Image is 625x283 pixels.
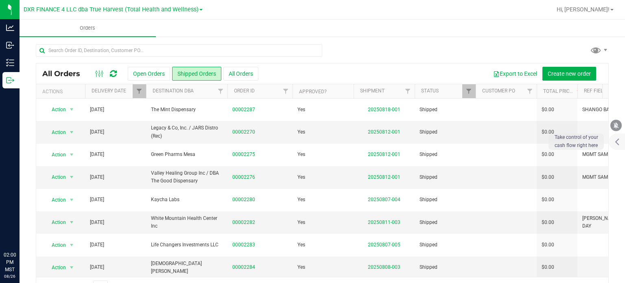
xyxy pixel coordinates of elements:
[232,151,255,158] a: 00002275
[297,151,305,158] span: Yes
[542,173,554,181] span: $0.00
[44,104,66,115] span: Action
[542,106,554,114] span: $0.00
[482,88,515,94] a: Customer PO
[90,196,104,204] span: [DATE]
[214,84,227,98] a: Filter
[368,107,400,112] a: 20250818-001
[420,151,471,158] span: Shipped
[90,173,104,181] span: [DATE]
[232,173,255,181] a: 00002276
[234,88,255,94] a: Order ID
[420,196,471,204] span: Shipped
[67,194,77,206] span: select
[542,151,554,158] span: $0.00
[297,173,305,181] span: Yes
[542,241,554,249] span: $0.00
[420,263,471,271] span: Shipped
[90,263,104,271] span: [DATE]
[90,106,104,114] span: [DATE]
[153,88,194,94] a: Destination DBA
[20,20,156,37] a: Orders
[172,67,221,81] button: Shipped Orders
[582,173,619,181] span: MGMT SAMPLES
[4,251,16,273] p: 02:00 PM MST
[368,129,400,135] a: 20250812-001
[90,241,104,249] span: [DATE]
[542,219,554,226] span: $0.00
[420,106,471,114] span: Shipped
[151,151,223,158] span: Green Pharms Mesa
[360,88,385,94] a: Shipment
[368,219,400,225] a: 20250811-003
[6,24,14,32] inline-svg: Analytics
[420,241,471,249] span: Shipped
[368,174,400,180] a: 20250812-001
[232,263,255,271] a: 00002284
[151,124,223,140] span: Legacy & Co, Inc. / JARS Distro (Rec)
[548,70,591,77] span: Create new order
[420,128,471,136] span: Shipped
[420,173,471,181] span: Shipped
[67,262,77,273] span: select
[67,149,77,160] span: select
[4,273,16,279] p: 08/26
[36,44,322,57] input: Search Order ID, Destination, Customer PO...
[543,88,582,94] a: Total Price
[223,67,258,81] button: All Orders
[462,84,476,98] a: Filter
[368,197,400,202] a: 20250807-004
[151,260,223,275] span: [DEMOGRAPHIC_DATA][PERSON_NAME]
[297,241,305,249] span: Yes
[232,128,255,136] a: 00002270
[232,241,255,249] a: 00002283
[42,69,88,78] span: All Orders
[401,84,415,98] a: Filter
[90,219,104,226] span: [DATE]
[67,171,77,183] span: select
[297,106,305,114] span: Yes
[297,128,305,136] span: Yes
[151,106,223,114] span: The Mint Dispensary
[67,104,77,115] span: select
[297,263,305,271] span: Yes
[523,84,537,98] a: Filter
[297,196,305,204] span: Yes
[421,88,439,94] a: Status
[151,241,223,249] span: Life Changers Investments LLC
[92,88,126,94] a: Delivery Date
[151,215,223,230] span: White Mountain Health Center Inc
[232,196,255,204] a: 00002280
[368,242,400,248] a: 20250807-005
[67,127,77,138] span: select
[297,219,305,226] span: Yes
[542,263,554,271] span: $0.00
[6,41,14,49] inline-svg: Inbound
[42,89,82,94] div: Actions
[232,106,255,114] a: 00002287
[151,196,223,204] span: Kaycha Labs
[24,217,34,226] iframe: Resource center unread badge
[128,67,170,81] button: Open Orders
[151,169,223,185] span: Valley Healing Group Inc / DBA The Good Dispensary
[368,264,400,270] a: 20250808-003
[44,239,66,251] span: Action
[299,89,327,94] a: Approved?
[582,151,619,158] span: MGMT SAMPLES
[44,127,66,138] span: Action
[44,194,66,206] span: Action
[368,151,400,157] a: 20250812-001
[542,128,554,136] span: $0.00
[69,24,106,32] span: Orders
[584,88,610,94] a: Ref Field 1
[67,239,77,251] span: select
[232,219,255,226] a: 00002282
[557,6,610,13] span: Hi, [PERSON_NAME]!
[44,171,66,183] span: Action
[542,196,554,204] span: $0.00
[44,149,66,160] span: Action
[6,59,14,67] inline-svg: Inventory
[44,262,66,273] span: Action
[279,84,293,98] a: Filter
[8,218,33,242] iframe: Resource center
